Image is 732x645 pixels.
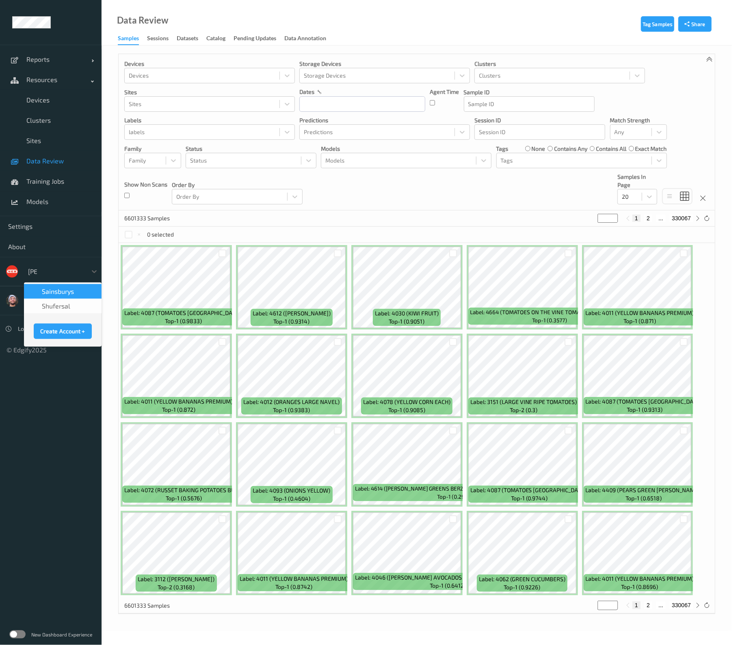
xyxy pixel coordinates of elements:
[596,145,626,153] label: contains all
[186,145,316,153] p: Status
[363,398,450,406] span: Label: 4078 (YELLOW CORN EACH)
[389,317,425,326] span: top-1 (0.9051)
[470,486,589,494] span: Label: 4087 (TOMATOES [GEOGRAPHIC_DATA])
[124,486,243,494] span: Label: 4072 (RUSSET BAKING POTATOES BULK)
[321,145,492,153] p: Models
[243,398,340,406] span: Label: 4012 (ORANGES LARGE NAVEL)
[124,602,185,610] p: 6601333 Samples
[273,495,310,503] span: top-1 (0.4604)
[632,215,641,222] button: 1
[124,180,167,189] p: Show Non Scans
[669,602,693,609] button: 330067
[479,575,565,583] span: Label: 4062 (GREEN CUCUMBERS)
[610,116,667,124] p: Match Strength
[124,60,295,68] p: Devices
[158,583,195,591] span: top-2 (0.3168)
[470,398,577,406] span: Label: 3151 (LARGE VINE RIPE TOMATOES)
[177,33,206,44] a: Datasets
[586,575,694,583] span: Label: 4011 (YELLOW BANANAS PREMIUM)
[206,34,225,44] div: Catalog
[586,309,694,317] span: Label: 4011 (YELLOW BANANAS PREMIUM)
[124,116,295,124] p: labels
[554,145,587,153] label: contains any
[138,575,214,583] span: Label: 3112 ([PERSON_NAME])
[430,88,459,96] p: Agent Time
[635,145,667,153] label: exact match
[474,116,605,124] p: Session ID
[124,397,233,406] span: Label: 4011 (YELLOW BANANAS PREMIUM)
[240,575,348,583] span: Label: 4011 (YELLOW BANANAS PREMIUM)
[627,406,663,414] span: top-1 (0.9313)
[632,602,641,609] button: 1
[470,308,629,316] span: Label: 4664 (TOMATOES ON THE VINE TOMATOES ON THE VINE)
[474,60,645,68] p: Clusters
[641,16,674,32] button: Tag Samples
[299,88,314,96] p: dates
[532,316,567,324] span: top-1 (0.3577)
[656,215,666,222] button: ...
[586,397,704,406] span: Label: 4087 (TOMATOES [GEOGRAPHIC_DATA])
[496,145,509,153] p: Tags
[678,16,712,32] button: Share
[617,173,657,189] p: Samples In Page
[177,34,198,44] div: Datasets
[234,33,284,44] a: Pending Updates
[253,309,331,317] span: Label: 4612 ([PERSON_NAME])
[118,33,147,45] a: Samples
[124,88,295,96] p: Sites
[622,583,658,591] span: top-1 (0.8696)
[464,88,595,96] p: Sample ID
[206,33,234,44] a: Catalog
[275,583,312,591] span: top-1 (0.8742)
[273,317,310,326] span: top-1 (0.9314)
[118,34,139,45] div: Samples
[669,215,693,222] button: 330067
[166,494,202,502] span: top-1 (0.5676)
[172,181,303,189] p: Order By
[510,406,537,414] span: top-2 (0.3)
[511,494,548,502] span: top-1 (0.9744)
[147,34,169,44] div: Sessions
[253,486,330,495] span: Label: 4093 (ONIONS YELLOW)
[147,230,174,239] p: 0 selected
[299,60,470,68] p: Storage Devices
[375,309,439,317] span: Label: 4030 (KIWI FRUIT)
[284,34,326,44] div: Data Annotation
[644,215,652,222] button: 2
[430,582,466,590] span: top-1 (0.6412)
[355,573,541,582] span: Label: 4046 ([PERSON_NAME] AVOCADOS AGUACATES [PERSON_NAME])
[273,406,310,414] span: top-1 (0.9383)
[624,317,656,325] span: top-1 (0.871)
[532,145,546,153] label: none
[124,309,243,317] span: Label: 4087 (TOMATOES [GEOGRAPHIC_DATA])
[124,145,181,153] p: Family
[355,484,555,493] span: Label: 4614 ([PERSON_NAME] GREENS BERZA/REPOLLO VERDE [PERSON_NAME])
[162,406,195,414] span: top-1 (0.872)
[644,602,652,609] button: 2
[147,33,177,44] a: Sessions
[234,34,276,44] div: Pending Updates
[656,602,666,609] button: ...
[165,317,202,325] span: top-1 (0.9833)
[284,33,334,44] a: Data Annotation
[299,116,470,124] p: Predictions
[437,493,473,501] span: top-1 (0.2933)
[117,16,168,24] div: Data Review
[586,486,702,494] span: Label: 4409 (PEARS GREEN [PERSON_NAME])
[626,494,662,502] span: top-1 (0.6518)
[124,214,185,222] p: 6601333 Samples
[504,583,541,591] span: top-1 (0.9226)
[388,406,425,414] span: top-1 (0.9085)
